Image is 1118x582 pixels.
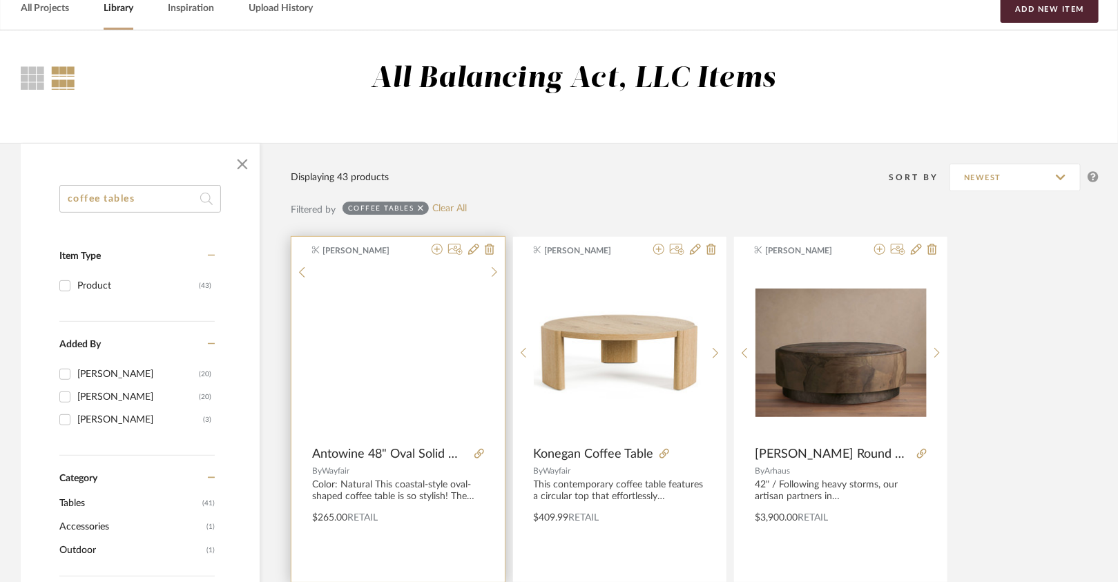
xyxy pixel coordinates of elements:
span: Wayfair [322,467,349,475]
span: [PERSON_NAME] [323,244,410,257]
div: Product [77,275,199,297]
span: [PERSON_NAME] [544,244,631,257]
div: Displaying 43 products [291,170,389,185]
span: [PERSON_NAME] [766,244,853,257]
span: $3,900.00 [755,513,798,523]
span: Retail [347,513,378,523]
span: Retail [798,513,828,523]
button: Close [229,151,256,178]
div: (20) [199,363,211,385]
span: Wayfair [543,467,571,475]
div: [PERSON_NAME] [77,409,203,431]
span: Added By [59,340,101,349]
img: Konegan Coffee Table [534,267,705,438]
span: Tables [59,492,199,515]
div: Filtered by [291,202,336,217]
input: Search within 43 results [59,185,221,213]
span: (1) [206,516,215,538]
span: $265.00 [312,513,347,523]
div: (20) [199,386,211,408]
span: (41) [202,492,215,514]
div: coffee tables [348,204,414,213]
div: (3) [203,409,211,431]
img: Polanco Round Plinth Coffee Table [755,289,927,417]
div: Sort By [889,171,950,184]
span: Outdoor [59,539,203,562]
div: [PERSON_NAME] [77,363,199,385]
span: Arhaus [764,467,790,475]
span: Accessories [59,515,203,539]
span: [PERSON_NAME] Round Plinth Coffee Table [755,447,912,462]
div: 42" / Following heavy storms, our artisan partners in [GEOGRAPHIC_DATA] search the forest for fal... [755,479,927,503]
div: (43) [199,275,211,297]
div: [PERSON_NAME] [77,386,199,408]
span: By [312,467,322,475]
span: Antowine 48" Oval Solid White Oak Rattan Coffee Table [312,447,469,462]
div: This contemporary coffee table features a circular top that effortlessly complements modern decor... [534,479,706,503]
div: All Balancing Act, LLC Items [371,61,776,97]
a: Clear All [432,203,467,215]
span: Item Type [59,251,101,261]
span: Konegan Coffee Table [534,447,654,462]
span: By [534,467,543,475]
span: Category [59,473,97,485]
span: (1) [206,539,215,561]
div: Color: Natural This coastal-style oval-shaped coffee table is so stylish! The rattan & solid whit... [312,479,484,503]
span: $409.99 [534,513,569,523]
span: Retail [569,513,599,523]
span: By [755,467,764,475]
